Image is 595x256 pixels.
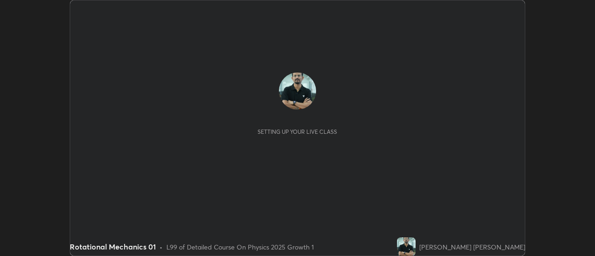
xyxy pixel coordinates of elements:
img: 59c5af4deb414160b1ce0458d0392774.jpg [279,72,316,110]
div: Rotational Mechanics 01 [70,241,156,252]
div: [PERSON_NAME] [PERSON_NAME] [419,242,525,252]
div: • [159,242,163,252]
img: 59c5af4deb414160b1ce0458d0392774.jpg [397,237,416,256]
div: Setting up your live class [258,128,337,135]
div: L99 of Detailed Course On Physics 2025 Growth 1 [166,242,314,252]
